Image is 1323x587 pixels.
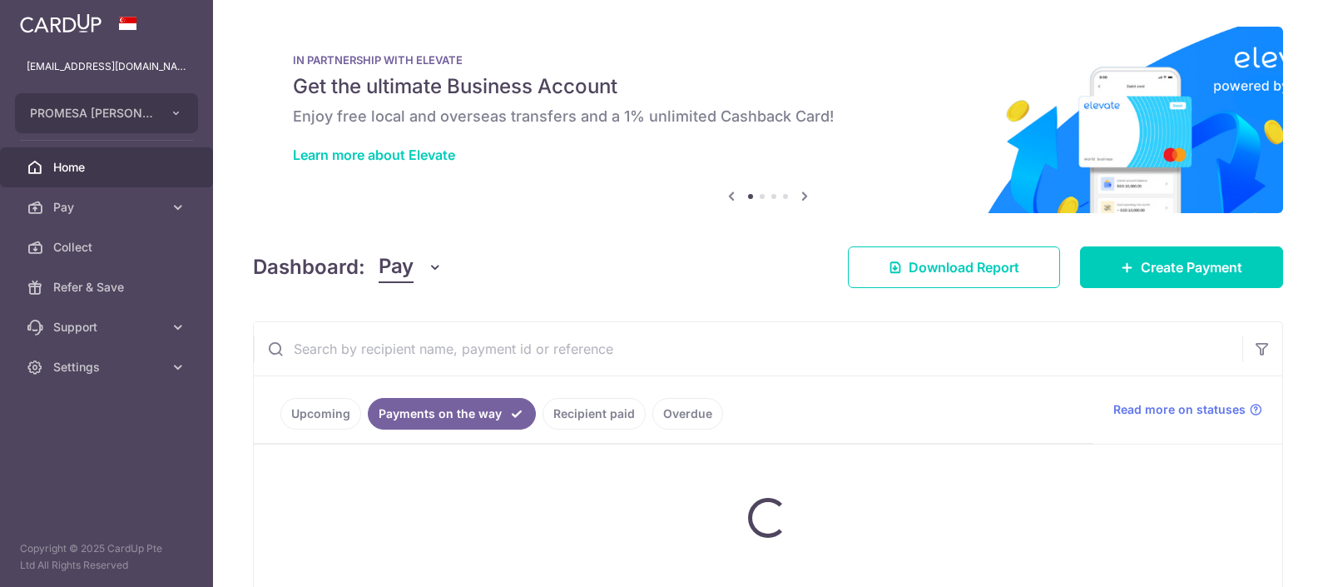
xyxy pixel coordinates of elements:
[293,73,1243,100] h5: Get the ultimate Business Account
[53,239,163,256] span: Collect
[27,58,186,75] p: [EMAIL_ADDRESS][DOMAIN_NAME]
[1216,537,1306,579] iframe: Opens a widget where you can find more information
[53,279,163,296] span: Refer & Save
[1113,401,1246,418] span: Read more on statuses
[848,246,1060,288] a: Download Report
[368,398,536,430] a: Payments on the way
[53,319,163,336] span: Support
[293,53,1243,67] p: IN PARTNERSHIP WITH ELEVATE
[909,257,1019,277] span: Download Report
[379,251,414,283] span: Pay
[254,322,1242,376] input: Search by recipient name, payment id or reference
[15,93,198,133] button: PROMESA [PERSON_NAME] STUDIO PTE. LTD.
[293,147,455,163] a: Learn more about Elevate
[20,13,102,33] img: CardUp
[1113,401,1262,418] a: Read more on statuses
[293,107,1243,127] h6: Enjoy free local and overseas transfers and a 1% unlimited Cashback Card!
[253,27,1283,213] img: Renovation banner
[30,105,153,122] span: PROMESA [PERSON_NAME] STUDIO PTE. LTD.
[53,159,163,176] span: Home
[53,359,163,376] span: Settings
[1080,246,1283,288] a: Create Payment
[1141,257,1242,277] span: Create Payment
[253,252,365,282] h4: Dashboard:
[379,251,443,283] button: Pay
[53,199,163,216] span: Pay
